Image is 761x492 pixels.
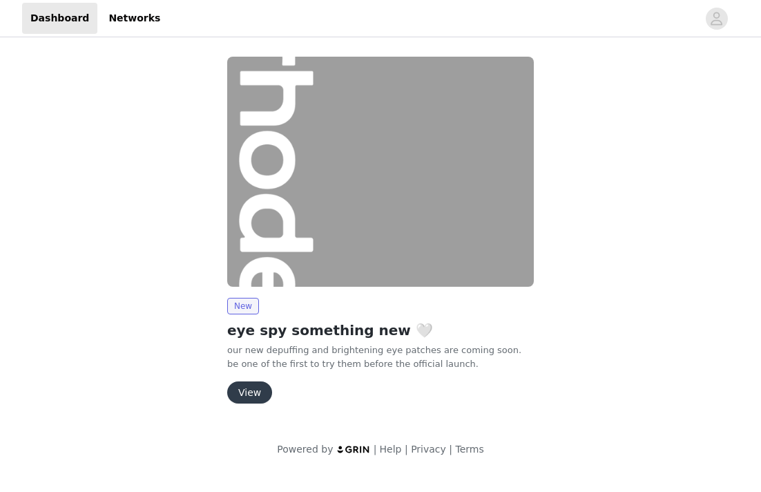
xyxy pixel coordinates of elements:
img: rhode skin [227,57,534,287]
div: avatar [710,8,723,30]
span: | [374,444,377,455]
a: Networks [100,3,168,34]
span: | [449,444,452,455]
a: Privacy [411,444,446,455]
a: Help [380,444,402,455]
a: Terms [455,444,483,455]
a: Dashboard [22,3,97,34]
a: View [227,388,272,398]
span: | [405,444,408,455]
h2: eye spy something new 🤍 [227,320,534,341]
img: logo [336,445,371,454]
button: View [227,381,272,404]
span: Powered by [277,444,333,455]
p: our new depuffing and brightening eye patches are coming soon. be one of the first to try them be... [227,343,534,370]
span: New [227,298,259,314]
